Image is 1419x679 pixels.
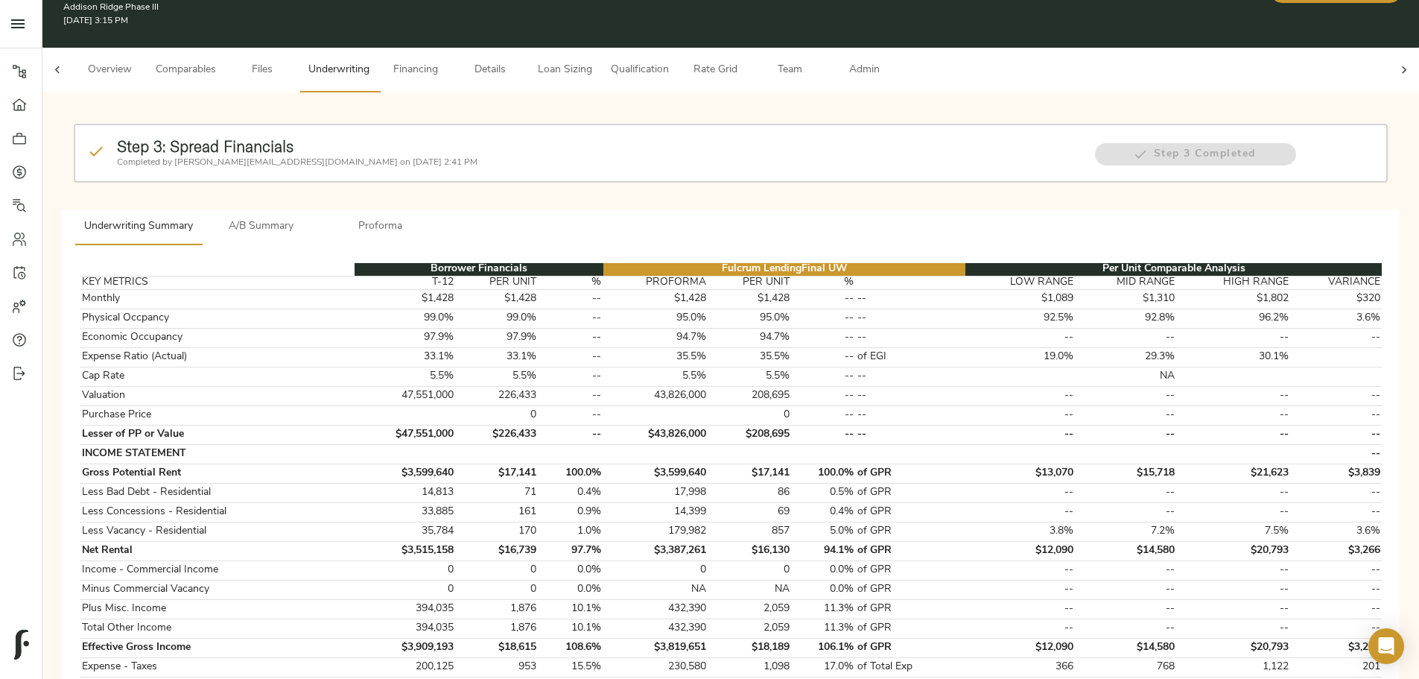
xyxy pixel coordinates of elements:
td: -- [965,405,1075,425]
td: $16,739 [456,541,539,560]
td: 35,784 [355,522,456,541]
td: of GPR [856,464,965,483]
td: -- [1177,425,1290,444]
td: -- [856,289,965,309]
span: Admin [836,61,892,80]
td: 92.8% [1076,309,1177,328]
span: Comparables [156,61,216,80]
td: -- [791,367,856,386]
td: -- [1177,619,1290,638]
td: 7.5% [1177,522,1290,541]
td: 30.1% [1177,347,1290,367]
td: 394,035 [355,599,456,619]
td: $14,580 [1076,541,1177,560]
td: -- [1076,599,1177,619]
td: of GPR [856,580,965,599]
td: Income - Commercial Income [80,560,355,580]
td: 170 [456,522,539,541]
th: HIGH RANGE [1177,276,1290,289]
td: 0.0% [791,580,856,599]
td: -- [539,405,603,425]
td: $3,599,640 [603,464,708,483]
td: $21,623 [1177,464,1290,483]
td: 179,982 [603,522,708,541]
td: 96.2% [1177,309,1290,328]
th: MID RANGE [1076,276,1177,289]
strong: Step 3: Spread Financials [117,136,293,156]
td: NA [603,580,708,599]
td: 2,059 [708,619,791,638]
td: of GPR [856,599,965,619]
td: -- [539,367,603,386]
th: KEY METRICS [80,276,355,289]
td: -- [1177,328,1290,347]
td: -- [791,386,856,405]
td: -- [965,560,1075,580]
td: -- [1076,483,1177,502]
td: -- [1177,483,1290,502]
td: Expense - Taxes [80,657,355,677]
td: Less Vacancy - Residential [80,522,355,541]
th: % [539,276,603,289]
td: Less Concessions - Residential [80,502,355,522]
td: $1,428 [603,289,708,309]
td: -- [965,386,1075,405]
td: 0 [355,580,456,599]
td: of GPR [856,638,965,657]
td: 99.0% [456,309,539,328]
td: -- [965,328,1075,347]
td: -- [1177,599,1290,619]
td: 0 [456,405,539,425]
td: 5.0% [791,522,856,541]
td: 201 [1290,657,1382,677]
td: -- [965,580,1075,599]
td: 106.1% [791,638,856,657]
td: 208,695 [708,386,791,405]
td: -- [856,425,965,444]
td: 69 [708,502,791,522]
td: 99.0% [355,309,456,328]
span: Proforma [330,218,431,236]
td: -- [856,328,965,347]
td: -- [1076,328,1177,347]
td: of GPR [856,522,965,541]
td: -- [965,502,1075,522]
p: Addison Ridge Phase III [63,1,953,14]
th: Borrower Financials [355,263,603,277]
td: Plus Misc. Income [80,599,355,619]
td: $3,387,261 [603,541,708,560]
td: 394,035 [355,619,456,638]
td: 0.0% [539,560,603,580]
td: 86 [708,483,791,502]
td: -- [1076,405,1177,425]
td: 0 [708,560,791,580]
td: 92.5% [965,309,1075,328]
td: INCOME STATEMENT [80,444,355,464]
span: Underwriting Summary [84,218,193,236]
td: 857 [708,522,791,541]
td: 200,125 [355,657,456,677]
td: 0 [456,580,539,599]
td: Purchase Price [80,405,355,425]
td: 7.2% [1076,522,1177,541]
td: -- [1290,328,1382,347]
td: Less Bad Debt - Residential [80,483,355,502]
td: of GPR [856,560,965,580]
td: Valuation [80,386,355,405]
td: -- [965,483,1075,502]
td: 768 [1076,657,1177,677]
td: -- [791,309,856,328]
td: 5.5% [708,367,791,386]
td: -- [1177,386,1290,405]
td: 14,813 [355,483,456,502]
td: 161 [456,502,539,522]
td: 226,433 [456,386,539,405]
td: -- [1076,560,1177,580]
td: 1,876 [456,599,539,619]
td: -- [1076,425,1177,444]
td: 0.4% [539,483,603,502]
td: -- [791,405,856,425]
td: $20,793 [1177,541,1290,560]
td: $3,909,193 [355,638,456,657]
td: $3,839 [1290,464,1382,483]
